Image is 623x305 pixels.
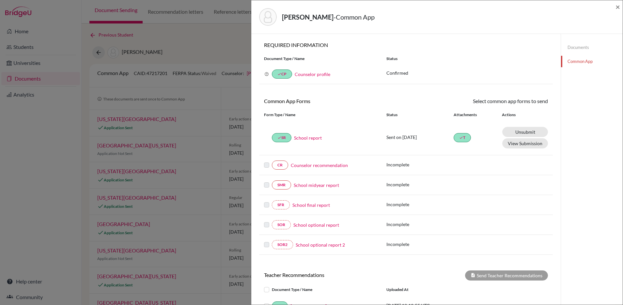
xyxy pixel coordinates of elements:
h6: REQUIRED INFORMATION [259,42,553,48]
a: doneCP [272,69,292,79]
button: View Submission [502,138,548,148]
div: Attachments [454,112,494,118]
button: Close [615,3,620,11]
a: School optional report 2 [296,241,345,248]
p: Incomplete [386,221,454,228]
div: Document Type / Name [259,286,382,294]
a: Unsubmit [502,127,548,137]
span: - Common App [334,13,375,21]
div: Select common app forms to send [406,97,553,105]
div: Send Teacher Recommendations [465,270,548,281]
a: Common App [561,56,623,67]
div: Uploaded at [382,286,479,294]
a: School final report [292,202,330,208]
i: done [277,72,281,76]
p: Incomplete [386,201,454,208]
h6: Common App Forms [259,98,406,104]
i: done [277,136,281,140]
p: Incomplete [386,241,454,248]
p: Incomplete [386,181,454,188]
a: SOR2 [272,240,293,249]
a: doneSR [272,133,291,142]
p: Confirmed [386,69,548,76]
a: doneT [454,133,471,142]
a: SOR [272,220,291,229]
div: Form Type / Name [259,112,382,118]
i: done [459,136,463,140]
a: Counselor profile [295,71,330,77]
h6: Teacher Recommendations [259,272,406,278]
div: Status [386,112,454,118]
a: School midyear report [294,182,339,189]
a: SFR [272,200,290,209]
a: School optional report [293,221,339,228]
span: × [615,2,620,11]
a: School report [294,134,322,141]
div: Actions [494,112,535,118]
p: Incomplete [386,161,454,168]
a: Counselor recommendation [291,162,348,169]
a: SMR [272,180,291,190]
div: Status [382,56,553,62]
a: Documents [561,42,623,53]
strong: [PERSON_NAME] [282,13,334,21]
a: CR [272,160,288,170]
p: Sent on [DATE] [386,134,454,141]
div: Document Type / Name [259,56,382,62]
